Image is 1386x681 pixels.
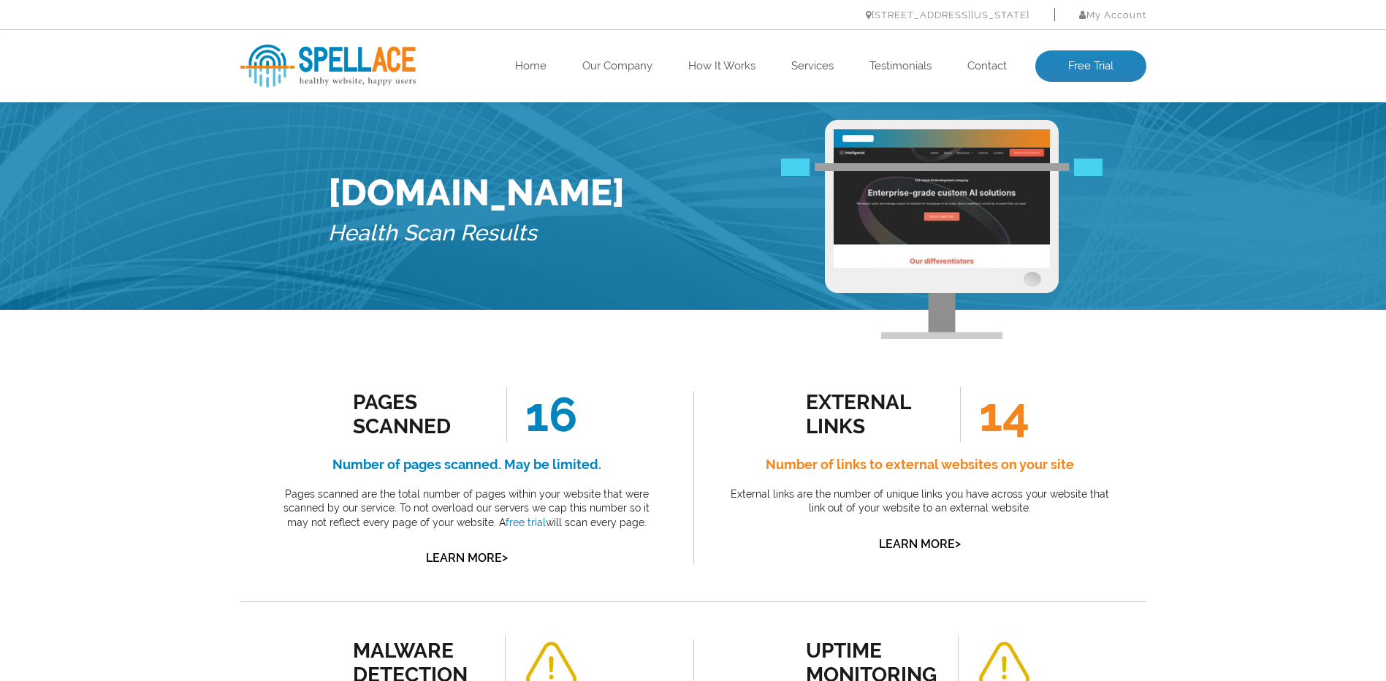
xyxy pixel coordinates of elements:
[781,159,1103,177] img: Free Webiste Analysis
[328,171,625,214] h1: [DOMAIN_NAME]
[506,517,546,528] a: free trial
[726,453,1113,476] h4: Number of links to external websites on your site
[825,120,1059,339] img: Free Webiste Analysis
[834,148,1050,268] img: Free Website Analysis
[328,214,625,253] h5: Health Scan Results
[273,487,660,530] p: Pages scanned are the total number of pages within your website that were scanned by our service....
[426,551,508,565] a: Learn More>
[502,547,508,568] span: >
[955,533,961,554] span: >
[960,387,1029,442] span: 14
[273,453,660,476] h4: Number of pages scanned. May be limited.
[506,387,577,442] span: 16
[353,390,485,438] div: Pages Scanned
[806,390,938,438] div: external links
[726,487,1113,516] p: External links are the number of unique links you have across your website that link out of your ...
[879,537,961,551] a: Learn More>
